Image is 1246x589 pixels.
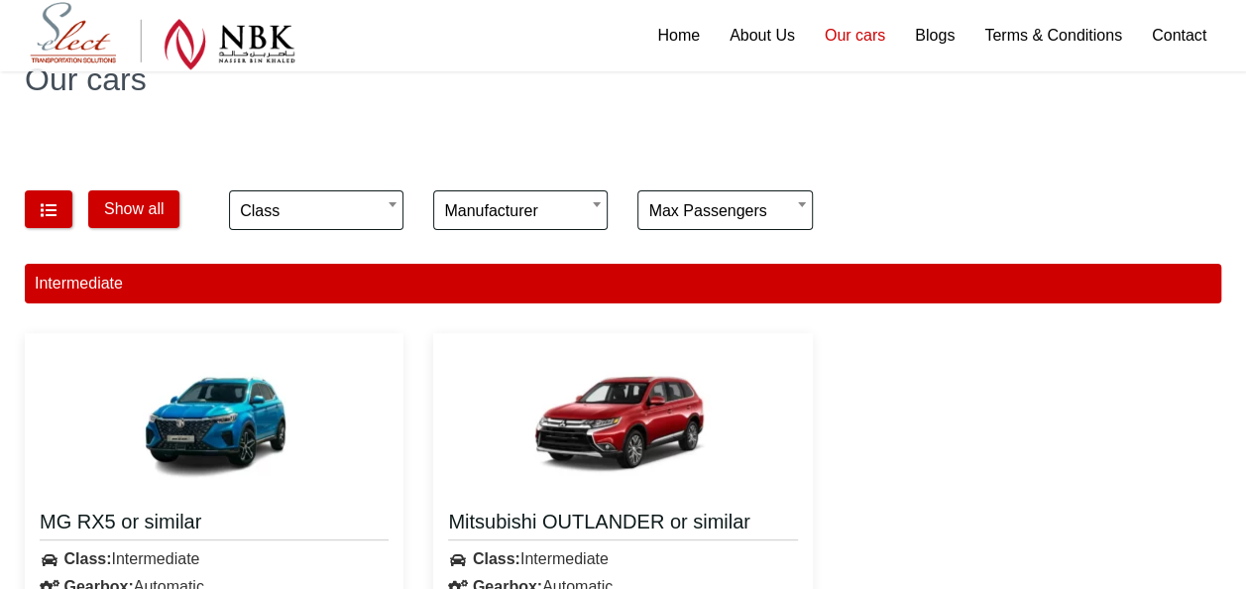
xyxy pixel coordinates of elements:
[433,545,812,573] div: Intermediate
[637,190,812,230] span: Max passengers
[30,2,295,70] img: Select Rent a Car
[95,348,333,497] img: MG RX5 or similar
[25,264,1221,303] div: Intermediate
[88,190,179,228] button: Show all
[40,509,389,540] a: MG RX5 or similar
[504,348,741,497] img: Mitsubishi OUTLANDER or similar
[240,191,393,231] span: Class
[229,190,403,230] span: Class
[433,190,608,230] span: Manufacturer
[25,545,403,573] div: Intermediate
[444,191,597,231] span: Manufacturer
[448,509,797,540] a: Mitsubishi OUTLANDER or similar
[63,550,111,567] strong: Class:
[648,191,801,231] span: Max passengers
[25,63,1221,95] h1: Our cars
[473,550,520,567] strong: Class:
